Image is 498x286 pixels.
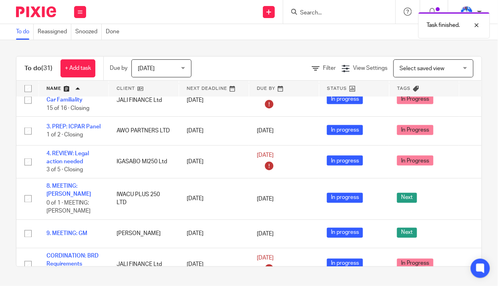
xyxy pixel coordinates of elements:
[400,66,445,71] span: Select saved view
[60,59,95,77] a: + Add task
[138,66,155,71] span: [DATE]
[109,145,179,178] td: IGASABO MI250 Ltd
[46,231,87,237] a: 9. MEETING: GM
[397,228,417,238] span: Next
[109,219,179,248] td: [PERSON_NAME]
[179,84,249,117] td: [DATE]
[327,193,363,203] span: In progress
[327,156,363,166] span: In progress
[257,231,274,237] span: [DATE]
[353,65,387,71] span: View Settings
[109,248,179,281] td: JALI FINANCE Ltd
[46,151,89,164] a: 4. REVIEW: Legal action needed
[460,6,473,18] img: WhatsApp%20Image%202022-01-17%20at%2010.26.43%20PM.jpeg
[257,128,274,134] span: [DATE]
[46,184,91,197] a: 8. MEETING: [PERSON_NAME]
[46,105,89,111] span: 15 of 16 · Closing
[257,256,274,261] span: [DATE]
[38,24,71,40] a: Reassigned
[109,117,179,145] td: AWO PARTNERS LTD
[397,86,411,91] span: Tags
[46,132,83,138] span: 1 of 2 · Closing
[397,259,433,269] span: In Progress
[397,156,433,166] span: In Progress
[397,94,433,104] span: In Progress
[110,64,127,72] p: Due by
[397,125,433,135] span: In Progress
[16,24,34,40] a: To do
[41,65,52,71] span: (31)
[257,152,274,158] span: [DATE]
[327,228,363,238] span: In progress
[327,259,363,269] span: In progress
[75,24,102,40] a: Snoozed
[46,167,83,173] span: 3 of 5 · Closing
[323,65,336,71] span: Filter
[46,200,91,214] span: 0 of 1 · MEETING: [PERSON_NAME]
[257,196,274,202] span: [DATE]
[109,84,179,117] td: JALI FINANCE Ltd
[46,254,99,267] a: CORDINATION: BRD Requirements
[106,24,123,40] a: Done
[16,6,56,17] img: Pixie
[427,21,460,29] p: Task finished.
[327,125,363,135] span: In progress
[397,193,417,203] span: Next
[179,178,249,219] td: [DATE]
[179,145,249,178] td: [DATE]
[179,248,249,281] td: [DATE]
[179,117,249,145] td: [DATE]
[46,124,101,130] a: 3. PREP: ICPAR Panel
[327,94,363,104] span: In progress
[109,178,179,219] td: IWACU PLUS 250 LTD
[24,64,52,73] h1: To do
[179,219,249,248] td: [DATE]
